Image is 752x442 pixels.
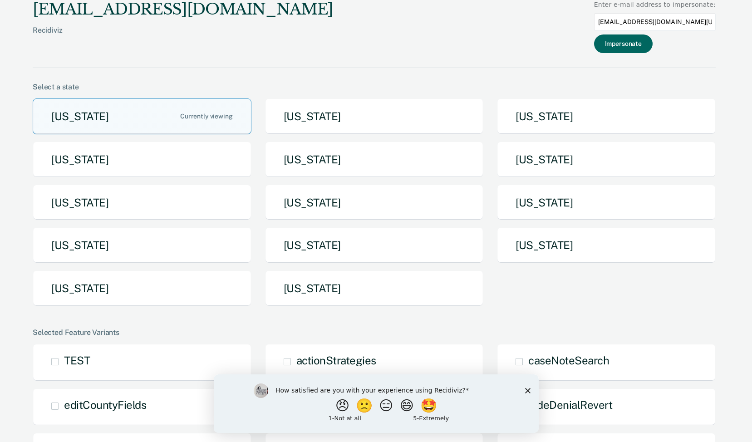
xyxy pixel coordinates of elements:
button: [US_STATE] [33,142,251,177]
button: [US_STATE] [265,270,484,306]
button: [US_STATE] [33,270,251,306]
iframe: Survey by Kim from Recidiviz [214,374,539,433]
span: actionStrategies [296,354,376,367]
span: TEST [64,354,90,367]
div: Selected Feature Variants [33,328,716,337]
button: [US_STATE] [265,185,484,221]
button: [US_STATE] [33,227,251,263]
button: [US_STATE] [497,185,716,221]
button: Impersonate [594,34,653,53]
button: [US_STATE] [265,142,484,177]
button: [US_STATE] [497,227,716,263]
button: [US_STATE] [265,98,484,134]
button: [US_STATE] [265,227,484,263]
input: Enter an email to impersonate... [594,13,716,31]
span: editCountyFields [64,398,146,411]
button: [US_STATE] [497,98,716,134]
button: [US_STATE] [33,185,251,221]
div: Select a state [33,83,716,91]
div: Recidiviz [33,26,333,49]
span: caseNoteSearch [528,354,609,367]
button: [US_STATE] [497,142,716,177]
span: hideDenialRevert [528,398,612,411]
button: [US_STATE] [33,98,251,134]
